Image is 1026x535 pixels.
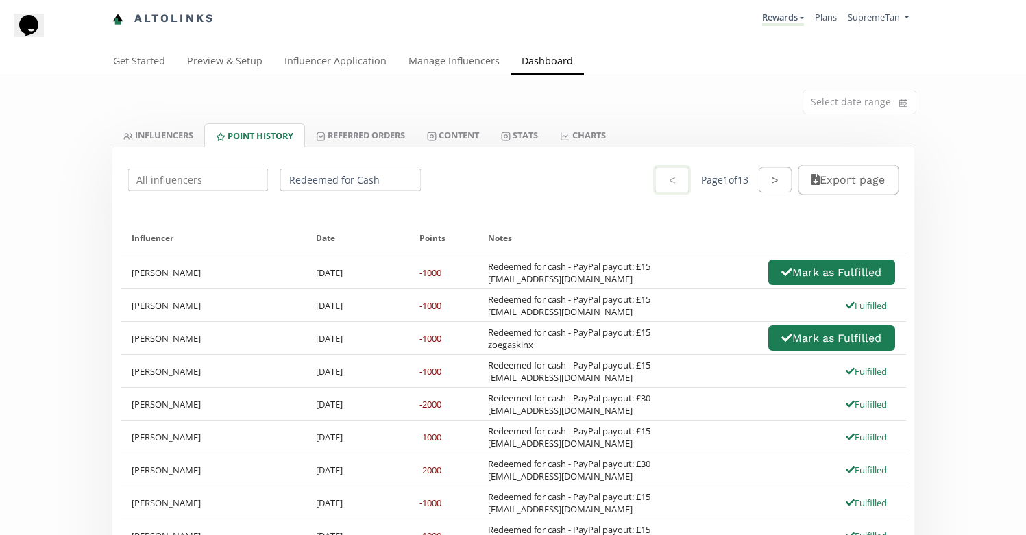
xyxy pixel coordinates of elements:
[762,11,804,26] a: Rewards
[121,421,306,453] div: [PERSON_NAME]
[112,14,123,25] img: favicon-32x32.png
[305,421,408,453] div: [DATE]
[419,365,441,377] div: -1000
[488,392,650,416] div: Redeemed for cash - PayPal payout: £30 [EMAIL_ADDRESS][DOMAIN_NAME]
[419,332,441,345] div: -1000
[488,221,895,256] div: Notes
[899,96,907,110] svg: calendar
[132,221,295,256] div: Influencer
[121,355,306,387] div: [PERSON_NAME]
[121,486,306,519] div: [PERSON_NAME]
[14,14,58,55] iframe: chat widget
[653,165,690,195] button: <
[102,49,176,76] a: Get Started
[305,289,408,321] div: [DATE]
[838,299,895,312] div: Fulfilled
[278,166,423,193] input: All types
[121,388,306,420] div: [PERSON_NAME]
[488,490,650,515] div: Redeemed for cash - PayPal payout: £15 [EMAIL_ADDRESS][DOMAIN_NAME]
[419,431,441,443] div: -1000
[768,325,894,351] button: Mark as Fulfilled
[419,464,441,476] div: -2000
[121,453,306,486] div: [PERSON_NAME]
[112,123,204,147] a: INFLUENCERS
[419,299,441,312] div: -1000
[204,123,305,147] a: Point HISTORY
[511,49,584,76] a: Dashboard
[798,165,898,195] button: Export page
[305,486,408,519] div: [DATE]
[419,497,441,509] div: -1000
[398,49,511,76] a: Manage Influencers
[419,398,441,410] div: -2000
[549,123,616,147] a: CHARTS
[488,260,650,285] div: Redeemed for cash - PayPal payout: £15 [EMAIL_ADDRESS][DOMAIN_NAME]
[488,458,650,482] div: Redeemed for cash - PayPal payout: £30 [EMAIL_ADDRESS][DOMAIN_NAME]
[838,497,895,509] div: Fulfilled
[419,221,466,256] div: Points
[488,359,650,384] div: Redeemed for cash - PayPal payout: £15 [EMAIL_ADDRESS][DOMAIN_NAME]
[488,293,650,318] div: Redeemed for cash - PayPal payout: £15 [EMAIL_ADDRESS][DOMAIN_NAME]
[838,464,895,476] div: Fulfilled
[126,166,271,193] input: All influencers
[419,266,441,279] div: -1000
[305,355,408,387] div: [DATE]
[316,221,398,256] div: Date
[848,11,908,27] a: SupremeTan
[305,256,408,288] div: [DATE]
[305,322,408,354] div: [DATE]
[848,11,900,23] span: SupremeTan
[768,260,894,285] button: Mark as Fulfilled
[305,388,408,420] div: [DATE]
[759,167,792,192] button: >
[416,123,490,147] a: Content
[490,123,549,147] a: Stats
[838,398,895,410] div: Fulfilled
[305,123,416,147] a: Referred Orders
[838,431,895,443] div: Fulfilled
[273,49,398,76] a: Influencer Application
[112,8,215,30] a: Altolinks
[121,289,306,321] div: [PERSON_NAME]
[488,425,650,449] div: Redeemed for cash - PayPal payout: £15 [EMAIL_ADDRESS][DOMAIN_NAME]
[701,173,748,187] div: Page 1 of 13
[838,365,895,377] div: Fulfilled
[121,322,306,354] div: [PERSON_NAME]
[815,11,837,23] a: Plans
[176,49,273,76] a: Preview & Setup
[305,453,408,486] div: [DATE]
[121,256,306,288] div: [PERSON_NAME]
[488,326,650,351] div: Redeemed for cash - PayPal payout: £15 zoegaskinx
